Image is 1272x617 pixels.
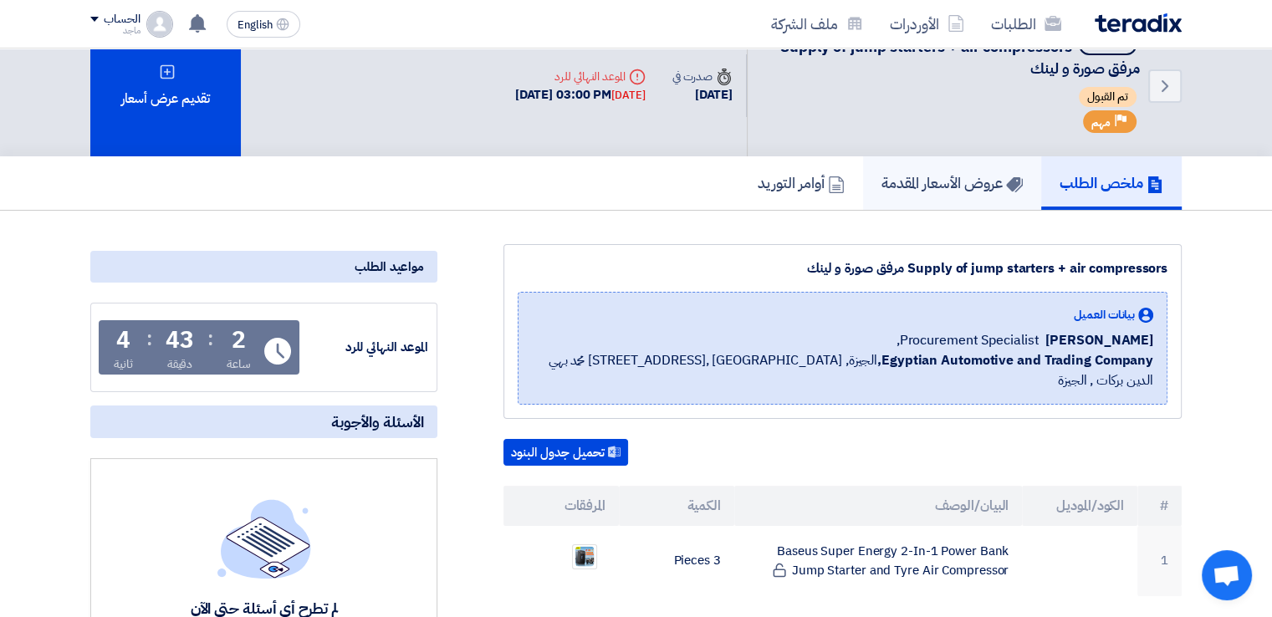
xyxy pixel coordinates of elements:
[1095,13,1182,33] img: Teradix logo
[303,338,428,357] div: الموعد النهائي للرد
[758,4,876,43] a: ملف الشركة
[90,251,437,283] div: مواعيد الطلب
[515,85,646,105] div: [DATE] 03:00 PM
[217,499,311,578] img: empty_state_list.svg
[1079,87,1137,107] span: تم القبول
[1074,306,1135,324] span: بيانات العميل
[768,35,1140,79] h5: Supply of jump starters + air compressors مرفق صورة و لينك
[1060,173,1163,192] h5: ملخص الطلب
[146,11,173,38] img: profile_test.png
[503,486,619,526] th: المرفقات
[734,526,1023,596] td: Baseus Super Energy 2-In-1 Power Bank Jump Starter and Tyre Air Compressor
[238,19,273,31] span: English
[1202,550,1252,600] div: Open chat
[1022,486,1137,526] th: الكود/الموديل
[619,486,734,526] th: الكمية
[518,258,1167,278] div: Supply of jump starters + air compressors مرفق صورة و لينك
[227,11,300,38] button: English
[1137,526,1182,596] td: 1
[207,324,213,354] div: :
[1045,330,1153,350] span: [PERSON_NAME]
[503,439,628,466] button: تحميل جدول البنود
[881,173,1023,192] h5: عروض الأسعار المقدمة
[1091,115,1111,130] span: مهم
[104,13,140,27] div: الحساب
[116,329,130,352] div: 4
[619,526,734,596] td: 3 Pieces
[1137,486,1182,526] th: #
[167,355,193,373] div: دقيقة
[1087,40,1128,52] div: #71619
[863,156,1041,210] a: عروض الأسعار المقدمة
[672,85,733,105] div: [DATE]
[232,329,246,352] div: 2
[166,329,194,352] div: 43
[515,68,646,85] div: الموعد النهائي للرد
[978,4,1075,43] a: الطلبات
[877,350,1153,370] b: Egyptian Automotive and Trading Company,
[739,156,863,210] a: أوامر التوريد
[758,173,845,192] h5: أوامر التوريد
[897,330,1040,350] span: Procurement Specialist,
[611,87,645,104] div: [DATE]
[672,68,733,85] div: صدرت في
[532,350,1153,390] span: الجيزة, [GEOGRAPHIC_DATA] ,[STREET_ADDRESS] محمد بهي الدين بركات , الجيزة
[90,15,241,156] div: تقديم عرض أسعار
[1041,156,1182,210] a: ملخص الطلب
[114,355,133,373] div: ثانية
[876,4,978,43] a: الأوردرات
[146,324,152,354] div: :
[734,486,1023,526] th: البيان/الوصف
[227,355,251,373] div: ساعة
[573,544,596,569] img: Jump_starter_1759240546436.png
[331,412,424,431] span: الأسئلة والأجوبة
[780,35,1140,79] span: Supply of jump starters + air compressors مرفق صورة و لينك
[90,26,140,35] div: ماجد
